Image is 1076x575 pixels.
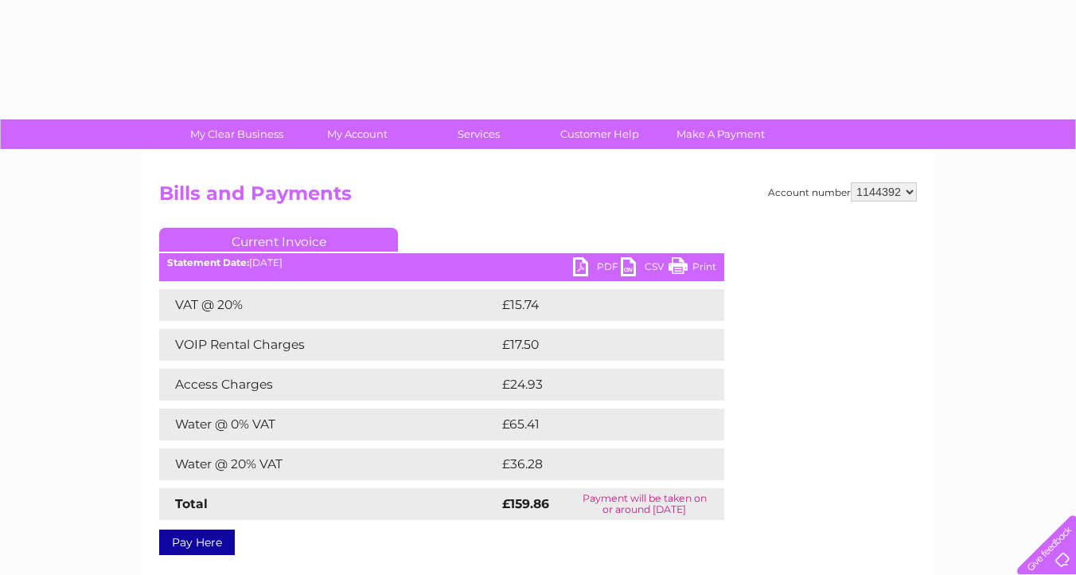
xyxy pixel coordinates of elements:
td: £15.74 [498,289,690,321]
td: £17.50 [498,329,690,361]
td: VOIP Rental Charges [159,329,498,361]
td: £36.28 [498,448,692,480]
a: Services [413,119,544,149]
a: Print [669,257,716,280]
a: CSV [621,257,669,280]
a: Pay Here [159,530,235,555]
td: Water @ 20% VAT [159,448,498,480]
a: PDF [573,257,621,280]
td: Water @ 0% VAT [159,409,498,440]
b: Statement Date: [167,256,249,268]
div: [DATE] [159,257,724,268]
h2: Bills and Payments [159,182,917,213]
strong: Total [175,496,208,511]
a: Current Invoice [159,228,398,252]
td: £24.93 [498,369,692,401]
div: Account number [768,182,917,201]
a: Customer Help [534,119,665,149]
td: Access Charges [159,369,498,401]
strong: £159.86 [502,496,549,511]
a: My Clear Business [171,119,302,149]
td: £65.41 [498,409,691,440]
a: Make A Payment [655,119,786,149]
a: My Account [292,119,423,149]
td: Payment will be taken on or around [DATE] [564,488,724,520]
td: VAT @ 20% [159,289,498,321]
